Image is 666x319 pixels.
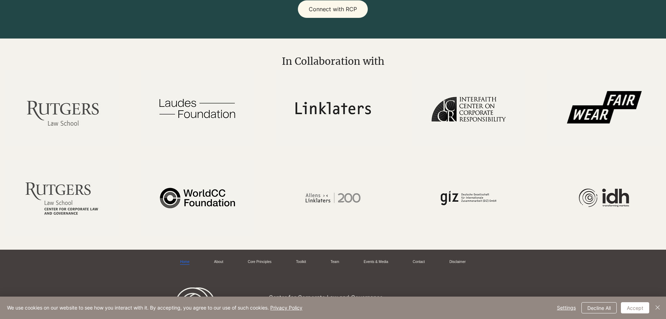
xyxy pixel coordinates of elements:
a: Toolkit [296,259,306,265]
img: Close [653,303,662,312]
a: Privacy Policy [270,305,302,311]
a: Events & Media [364,259,388,265]
img: giz_logo.png [412,160,525,236]
span: We use cookies on our website to see how you interact with it. By accepting, you agree to our use... [7,305,302,311]
img: laudes_logo_edited.jpg [141,70,254,146]
span: Connect with RCP [309,6,357,13]
img: idh_logo_rectangle.png [547,160,660,236]
img: allens_links_logo.png [276,160,389,236]
p: Center for Corporate Law and Governance [269,294,428,301]
img: fairwear_logo_edited.jpg [547,70,660,146]
img: world_cc_edited.jpg [141,160,254,236]
span: In Collaboration with [282,55,384,68]
a: About [214,259,223,265]
a: Home [180,259,189,265]
nav: Site [175,257,485,268]
a: Team [331,259,339,265]
img: ICCR_logo_edited.jpg [412,70,525,146]
a: Contact [413,259,425,265]
a: Disclaimer [449,259,466,265]
button: Close [653,302,662,313]
span: Settings [557,303,576,313]
button: Decline All [581,302,617,313]
img: linklaters_logo_edited.jpg [276,70,389,146]
a: Core Principles [248,259,272,265]
button: Accept [621,302,649,313]
img: rutgers_corp_law_edited.jpg [5,160,119,236]
button: Connect with RCP [298,0,368,18]
img: rutgers_law_logo_edited.jpg [5,70,119,146]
